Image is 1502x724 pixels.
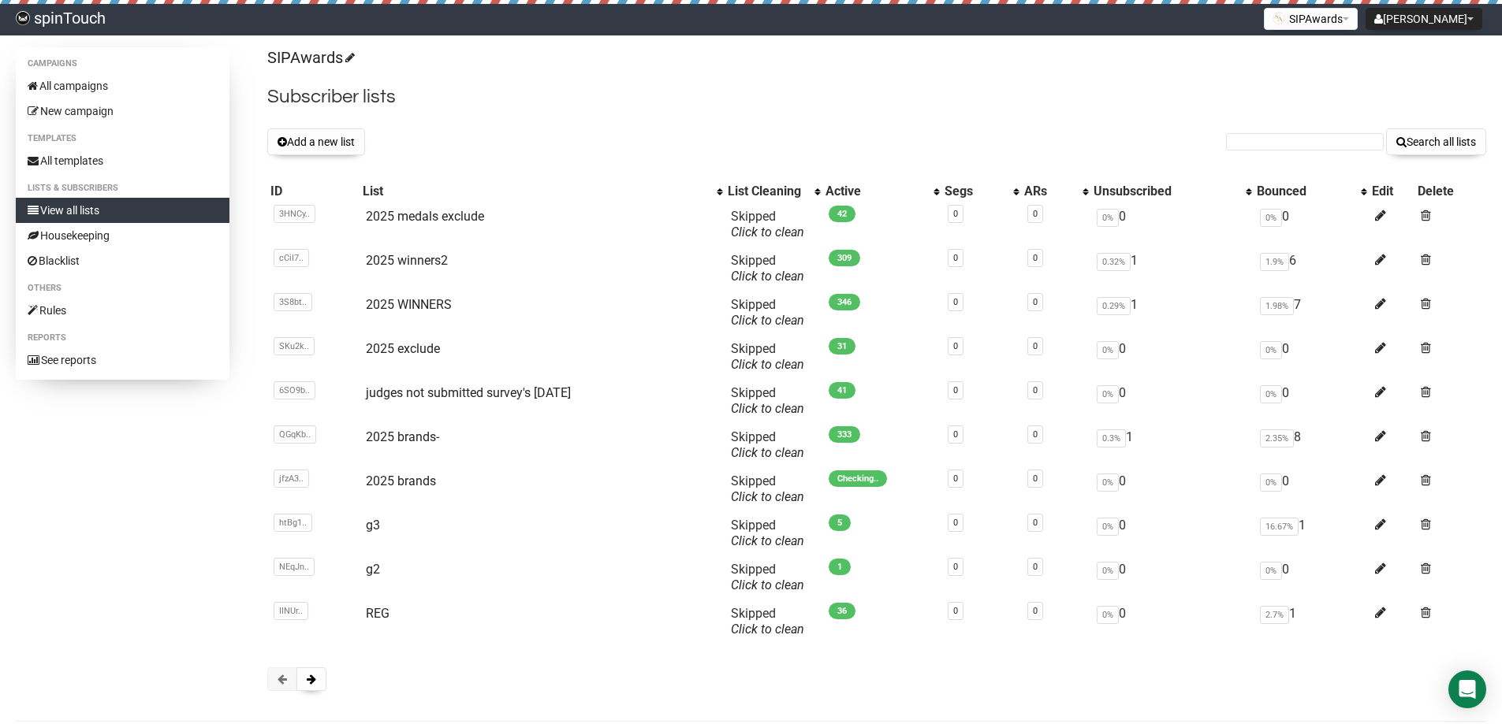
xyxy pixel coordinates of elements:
div: ARs [1024,184,1075,199]
a: 2025 winners2 [366,253,448,268]
td: 0 [1090,379,1253,423]
span: 1 [829,559,851,575]
li: Templates [16,129,229,148]
img: 1.png [1273,12,1285,24]
div: List Cleaning [728,184,807,199]
span: cCiI7.. [274,249,309,267]
span: 42 [829,206,855,222]
span: 0% [1260,385,1282,403]
th: List Cleaning: No sort applied, activate to apply an ascending sort [725,180,822,202]
a: Click to clean [731,622,804,637]
th: Edit: No sort applied, sorting is disabled [1369,180,1415,202]
th: Delete: No sort applied, sorting is disabled [1414,180,1486,202]
span: 0% [1260,341,1282,359]
a: Click to clean [731,357,804,372]
th: List: No sort applied, activate to apply an ascending sort [360,180,725,202]
span: 0% [1260,473,1282,492]
div: Delete [1418,184,1483,199]
a: 0 [953,429,958,440]
a: 0 [1033,297,1038,307]
span: 333 [829,426,860,443]
td: 1 [1254,511,1369,555]
span: Skipped [731,518,804,548]
span: htBg1.. [274,514,312,532]
div: Active [826,184,926,199]
a: New campaign [16,98,229,124]
a: 0 [1033,209,1038,219]
a: 2025 brands- [366,429,439,444]
a: 0 [1033,341,1038,351]
a: 2025 exclude [366,341,440,356]
td: 0 [1090,555,1253,600]
a: 0 [953,385,958,395]
span: 36 [829,603,855,619]
a: 0 [1033,518,1038,528]
a: Blacklist [16,248,229,273]
a: 0 [953,341,958,351]
a: g3 [366,518,380,533]
a: 0 [953,473,958,484]
span: QGqKb.. [274,425,316,444]
a: 2025 brands [366,473,436,488]
a: 0 [1033,606,1038,616]
a: Click to clean [731,401,804,416]
a: 2025 medals exclude [366,209,484,224]
th: ID: No sort applied, sorting is disabled [267,180,360,202]
div: Unsubscribed [1094,184,1237,199]
div: Bounced [1257,184,1353,199]
a: All campaigns [16,73,229,98]
th: Unsubscribed: No sort applied, activate to apply an ascending sort [1090,180,1253,202]
th: Bounced: No sort applied, activate to apply an ascending sort [1254,180,1369,202]
li: Others [16,279,229,298]
span: Skipped [731,341,804,372]
a: 0 [1033,473,1038,484]
td: 0 [1090,467,1253,511]
td: 0 [1090,202,1253,247]
span: 6SO9b.. [274,381,315,399]
td: 1 [1090,247,1253,291]
span: 1.98% [1260,297,1294,315]
li: Reports [16,329,229,347]
span: Skipped [731,606,804,637]
span: Skipped [731,385,804,416]
span: 0% [1097,341,1119,359]
span: IINUr.. [274,602,308,620]
span: 346 [829,294,860,310]
th: Segs: No sort applied, activate to apply an ascending sort [941,180,1021,202]
a: Rules [16,298,229,323]
td: 0 [1254,335,1369,379]
li: Campaigns [16,54,229,73]
button: [PERSON_NAME] [1366,8,1482,30]
span: 0% [1097,518,1119,536]
td: 0 [1090,511,1253,555]
div: Segs [945,184,1005,199]
span: 2.7% [1260,606,1289,624]
span: NEqJn.. [274,558,315,576]
a: Click to clean [731,533,804,548]
span: Skipped [731,297,804,328]
span: Checking.. [829,470,887,487]
span: 16.67% [1260,518,1299,536]
td: 1 [1090,291,1253,335]
span: Skipped [731,429,804,460]
a: Click to clean [731,445,804,460]
span: Skipped [731,473,804,504]
td: 0 [1254,555,1369,600]
span: 0% [1260,209,1282,227]
h2: Subscriber lists [267,83,1486,111]
a: REG [366,606,389,621]
a: Click to clean [731,489,804,504]
li: Lists & subscribers [16,179,229,198]
span: 0% [1097,385,1119,403]
span: SKu2k.. [274,337,315,355]
td: 6 [1254,247,1369,291]
a: 0 [1033,429,1038,440]
a: Housekeeping [16,223,229,248]
button: SIPAwards [1264,8,1358,30]
span: 2.35% [1260,429,1294,447]
span: 0% [1260,562,1282,580]
a: Click to clean [731,269,804,284]
span: 5 [829,514,851,531]
div: Edit [1372,184,1412,199]
th: Active: No sort applied, activate to apply an ascending sort [822,180,941,202]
